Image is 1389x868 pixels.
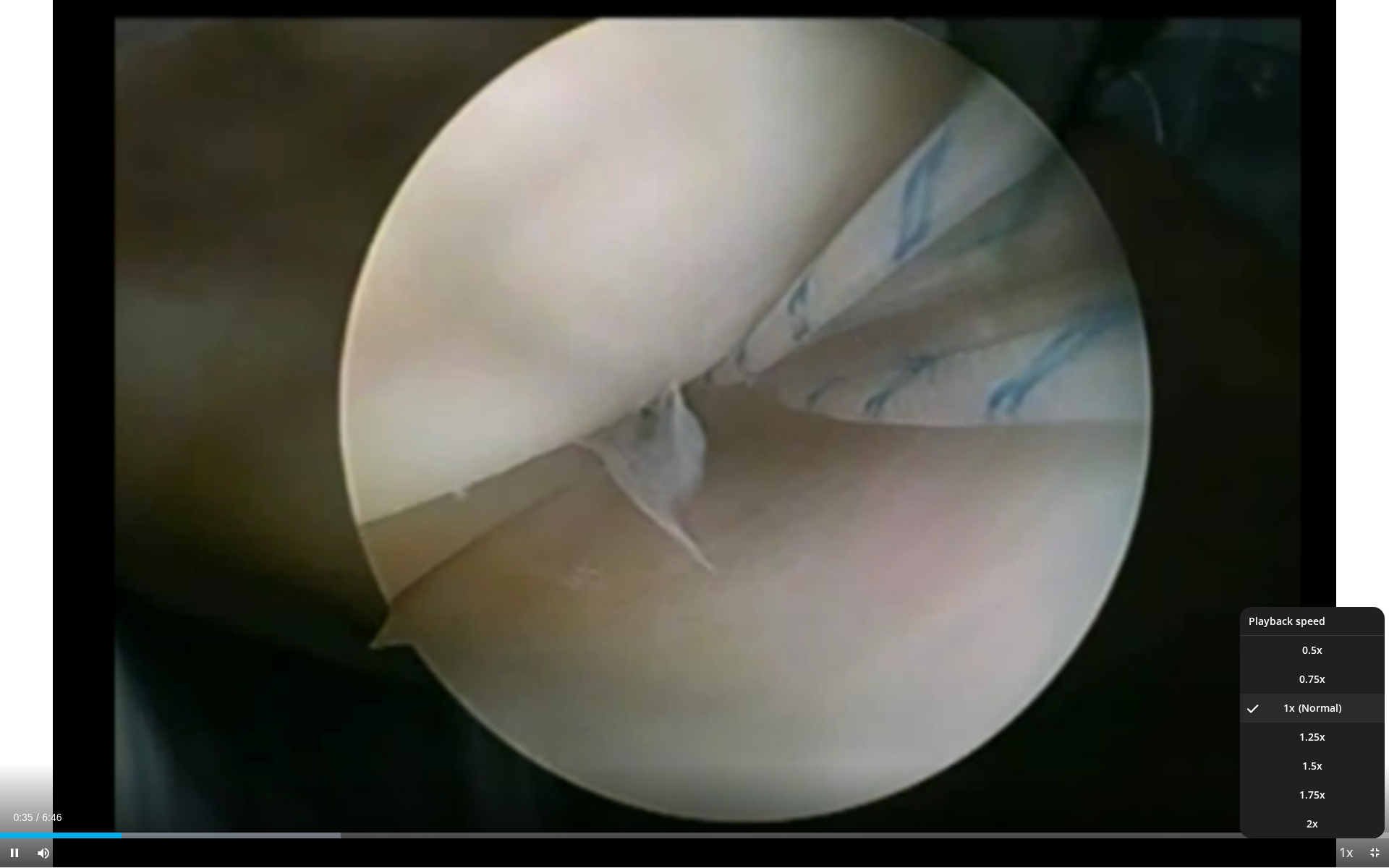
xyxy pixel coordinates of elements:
span: 1x [1283,701,1295,715]
span: 1.25x [1299,730,1325,744]
span: 1.75x [1299,788,1325,802]
button: Playback Rate [1331,838,1360,867]
span: 6:46 [42,812,61,823]
span: 1.5x [1302,759,1322,773]
span: 2x [1307,817,1318,831]
span: / [36,812,39,823]
span: 0:35 [13,812,33,823]
span: 0.5x [1302,643,1322,658]
span: 0.75x [1299,672,1325,686]
button: Exit Fullscreen [1360,838,1389,867]
button: Mute [29,838,58,867]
